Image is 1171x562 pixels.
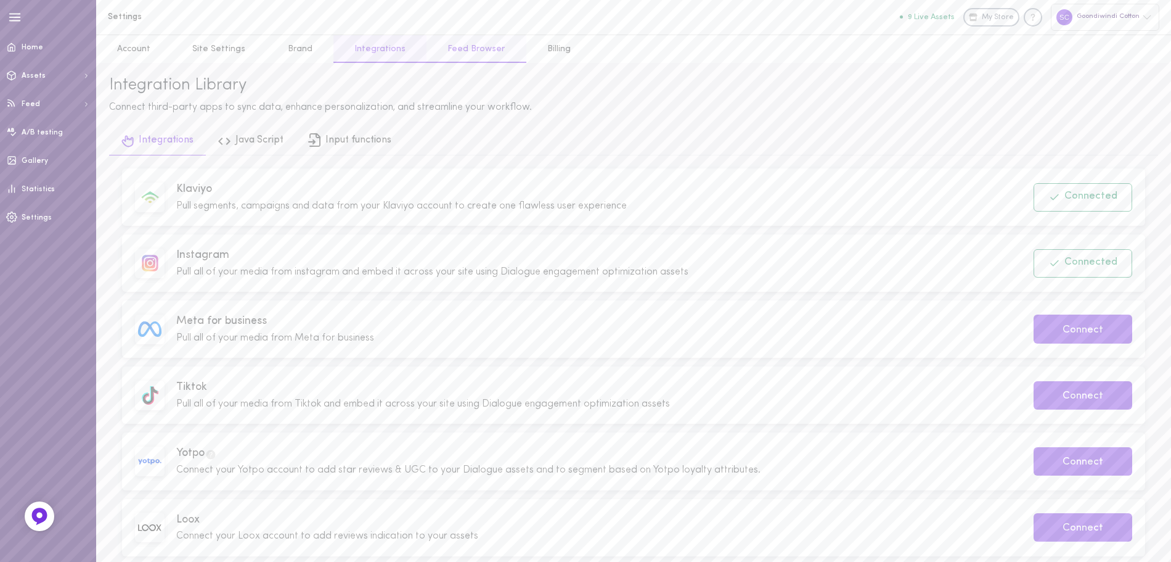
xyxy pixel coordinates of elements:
img: image [142,386,158,405]
h1: Settings [108,12,311,22]
span: Statistics [22,186,55,193]
a: Account [96,35,171,63]
span: Connect your Loox account to add reviews indication to your assets [176,531,478,541]
a: My Store [963,8,1019,27]
button: Connect [1034,315,1132,344]
span: Connect your Yotpo account to add star reviews & UGC to your Dialogue assets and to segment based... [176,465,761,475]
div: Knowledge center [1024,8,1042,27]
img: image [138,458,161,465]
a: Brand [267,35,333,63]
button: Connected [1034,249,1132,278]
div: Goondiwindi Cotton [1051,4,1159,30]
div: Connect third-party apps to sync data, enhance personalization, and streamline your workflow. [109,100,1158,115]
div: Integration Library [109,76,1158,96]
span: Pull all of your media from instagram and embed it across your site using Dialogue engagement opt... [176,267,688,277]
button: Connect [1034,381,1132,410]
a: Site Settings [171,35,266,63]
span: Home [22,44,43,51]
span: Assets [22,72,46,80]
span: Settings [22,214,52,221]
img: Feedback Button [30,507,49,526]
button: Connected [1034,183,1132,212]
a: Input functions [296,128,404,155]
span: Meta for business [176,313,1016,329]
span: Instagram [176,247,1016,263]
span: Pull segments, campaigns and data from your Klaviyo account to create one flawless user experience [176,201,627,211]
a: Java Script [206,128,296,155]
button: Connect [1034,447,1132,476]
span: Tiktok [176,379,1016,395]
span: Klaviyo [176,181,1016,197]
a: Integrations [109,128,206,155]
a: Billing [526,35,592,63]
span: My Store [982,12,1014,23]
img: image [140,187,160,207]
span: A/B testing [22,129,63,136]
span: Gallery [22,157,48,165]
a: 9 Live Assets [900,13,963,22]
span: Pull all of your media from Tiktok and embed it across your site using Dialogue engagement optimi... [176,399,670,409]
button: 9 Live Assets [900,13,955,21]
img: image [142,255,158,271]
a: Integrations [333,35,426,63]
span: Yotpo [176,445,1016,461]
button: Connect [1034,513,1132,542]
img: image [138,524,161,531]
a: Feed Browser [426,35,526,63]
span: Pull all of your media from Meta for business [176,333,374,343]
img: image [138,321,161,337]
span: Loox [176,512,1016,527]
span: Feed [22,101,40,108]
